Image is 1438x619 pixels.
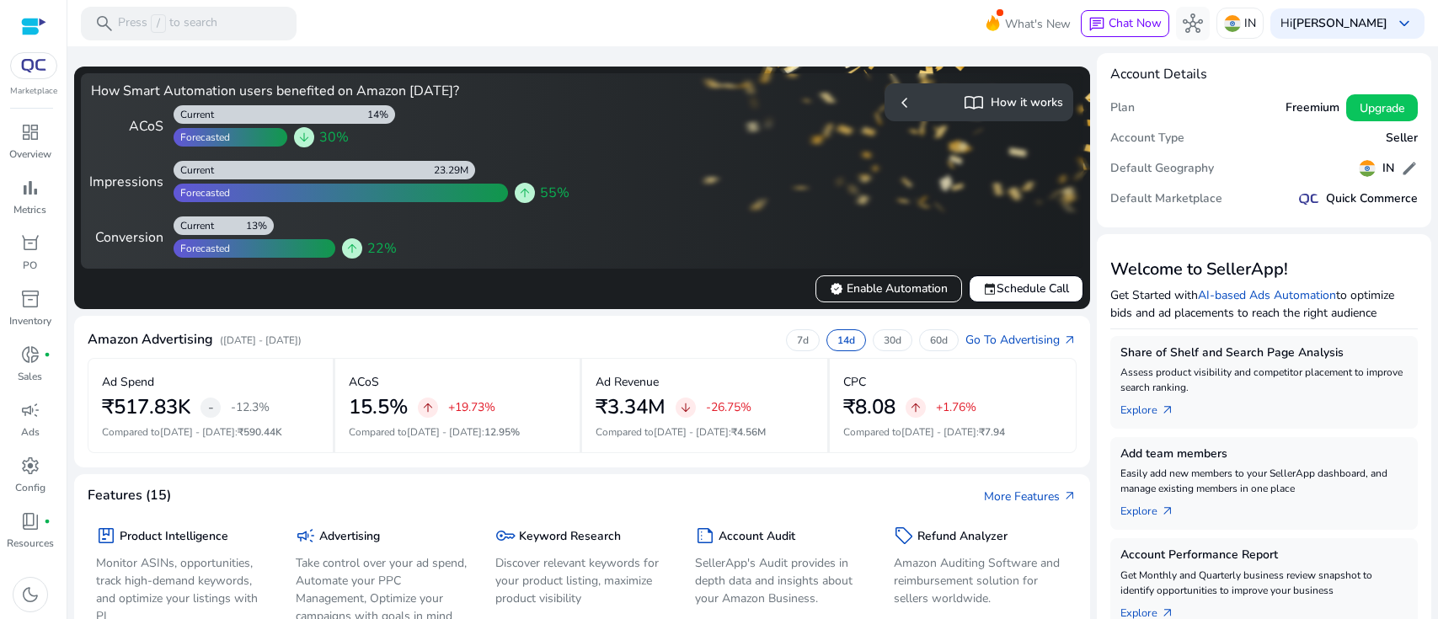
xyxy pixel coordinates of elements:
span: arrow_upward [909,401,922,414]
span: 55% [540,183,569,203]
h5: Product Intelligence [120,530,228,544]
h5: Account Performance Report [1120,548,1408,563]
p: Press to search [118,14,217,33]
h5: IN [1382,162,1394,176]
p: Compared to : [102,424,319,440]
p: Hi [1280,18,1387,29]
span: - [208,398,214,418]
div: 13% [246,219,274,232]
a: Explorearrow_outward [1120,395,1188,419]
b: [PERSON_NAME] [1292,15,1387,31]
p: 14d [837,334,855,347]
span: settings [20,456,40,476]
span: sell [894,526,914,546]
p: +19.73% [448,402,495,414]
span: [DATE] - [DATE] [407,425,482,439]
span: [DATE] - [DATE] [160,425,235,439]
span: arrow_downward [679,401,692,414]
p: Compared to : [596,424,814,440]
span: bar_chart [20,178,40,198]
p: ACoS [349,373,379,391]
img: QC-logo.svg [19,59,49,72]
a: More Featuresarrow_outward [984,488,1077,505]
span: arrow_upward [421,401,435,414]
span: arrow_upward [518,186,532,200]
span: [DATE] - [DATE] [901,425,976,439]
span: campaign [296,526,316,546]
h5: Seller [1386,131,1418,146]
p: -12.3% [231,402,270,414]
span: campaign [20,400,40,420]
a: AI-based Ads Automation [1198,287,1336,303]
p: Resources [7,536,54,551]
div: Impressions [91,172,163,192]
span: donut_small [20,344,40,365]
span: search [94,13,115,34]
span: 30% [319,127,349,147]
span: orders [20,233,40,253]
button: chatChat Now [1081,10,1169,37]
span: arrow_upward [345,242,359,255]
h5: Refund Analyzer [917,530,1008,544]
h5: Default Geography [1110,162,1214,176]
div: Forecasted [174,186,230,200]
span: inventory_2 [20,289,40,309]
h5: Account Type [1110,131,1184,146]
img: in.svg [1359,160,1376,177]
span: summarize [695,526,715,546]
h5: Account Audit [719,530,795,544]
button: verifiedEnable Automation [815,275,962,302]
span: import_contacts [964,93,984,113]
span: dashboard [20,122,40,142]
p: Discover relevant keywords for your product listing, maximize product visibility [495,554,670,607]
span: What's New [1005,9,1071,39]
img: in.svg [1224,15,1241,32]
a: Explorearrow_outward [1120,496,1188,520]
p: -26.75% [706,402,751,414]
h2: 15.5% [349,395,408,419]
h5: Quick Commerce [1326,192,1418,206]
p: ([DATE] - [DATE]) [220,333,302,348]
p: Get Started with to optimize bids and ad placements to reach the right audience [1110,286,1418,322]
button: eventSchedule Call [969,275,1083,302]
h2: ₹3.34M [596,395,666,419]
p: Ad Spend [102,373,154,391]
p: Easily add new members to your SellerApp dashboard, and manage existing members in one place [1120,466,1408,496]
span: arrow_outward [1161,403,1174,417]
p: Compared to : [843,424,1063,440]
div: ACoS [91,116,163,136]
span: / [151,14,166,33]
h4: How Smart Automation users benefited on Amazon [DATE]? [91,83,575,99]
div: 23.29M [434,163,475,177]
span: book_4 [20,511,40,531]
span: keyboard_arrow_down [1394,13,1414,34]
h4: Account Details [1110,67,1207,83]
p: CPC [843,373,866,391]
span: verified [830,282,843,296]
p: Compared to : [349,424,567,440]
a: Go To Advertisingarrow_outward [965,331,1077,349]
p: Ads [21,424,40,440]
h5: How it works [991,96,1063,110]
p: IN [1244,8,1256,38]
span: arrow_outward [1063,334,1077,347]
div: Forecasted [174,242,230,255]
h5: Add team members [1120,447,1408,462]
button: Upgrade [1346,94,1418,121]
p: Sales [18,369,42,384]
span: hub [1183,13,1203,34]
span: fiber_manual_record [44,351,51,358]
h5: Plan [1110,101,1135,115]
p: Assess product visibility and competitor placement to improve search ranking. [1120,365,1408,395]
span: [DATE] - [DATE] [654,425,729,439]
div: Current [174,219,214,232]
span: chat [1088,16,1105,33]
img: QC-logo.svg [1299,194,1319,205]
h5: Advertising [319,530,380,544]
p: 7d [797,334,809,347]
span: arrow_outward [1063,489,1077,503]
p: +1.76% [936,402,976,414]
span: Enable Automation [830,280,948,297]
h5: Share of Shelf and Search Page Analysis [1120,346,1408,360]
span: 22% [367,238,397,259]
